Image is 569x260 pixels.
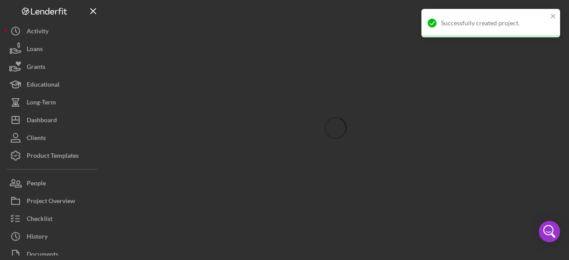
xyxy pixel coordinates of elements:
div: Product Templates [27,147,79,167]
button: close [550,12,557,21]
div: Loans [27,40,43,60]
button: History [4,228,102,245]
button: People [4,174,102,192]
button: Product Templates [4,147,102,164]
button: Educational [4,76,102,93]
div: Clients [27,129,46,149]
div: Checklist [27,210,52,230]
div: Educational [27,76,60,96]
button: Dashboard [4,111,102,129]
button: Grants [4,58,102,76]
div: History [27,228,48,248]
div: Dashboard [27,111,57,131]
button: Checklist [4,210,102,228]
button: Long-Term [4,93,102,111]
button: Loans [4,40,102,58]
div: Successfully created project. [441,20,548,27]
div: Project Overview [27,192,75,212]
div: People [27,174,46,194]
div: Grants [27,58,45,78]
div: Activity [27,22,48,42]
button: Project Overview [4,192,102,210]
button: Activity [4,22,102,40]
button: Clients [4,129,102,147]
div: Long-Term [27,93,56,113]
div: Open Intercom Messenger [539,221,560,242]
